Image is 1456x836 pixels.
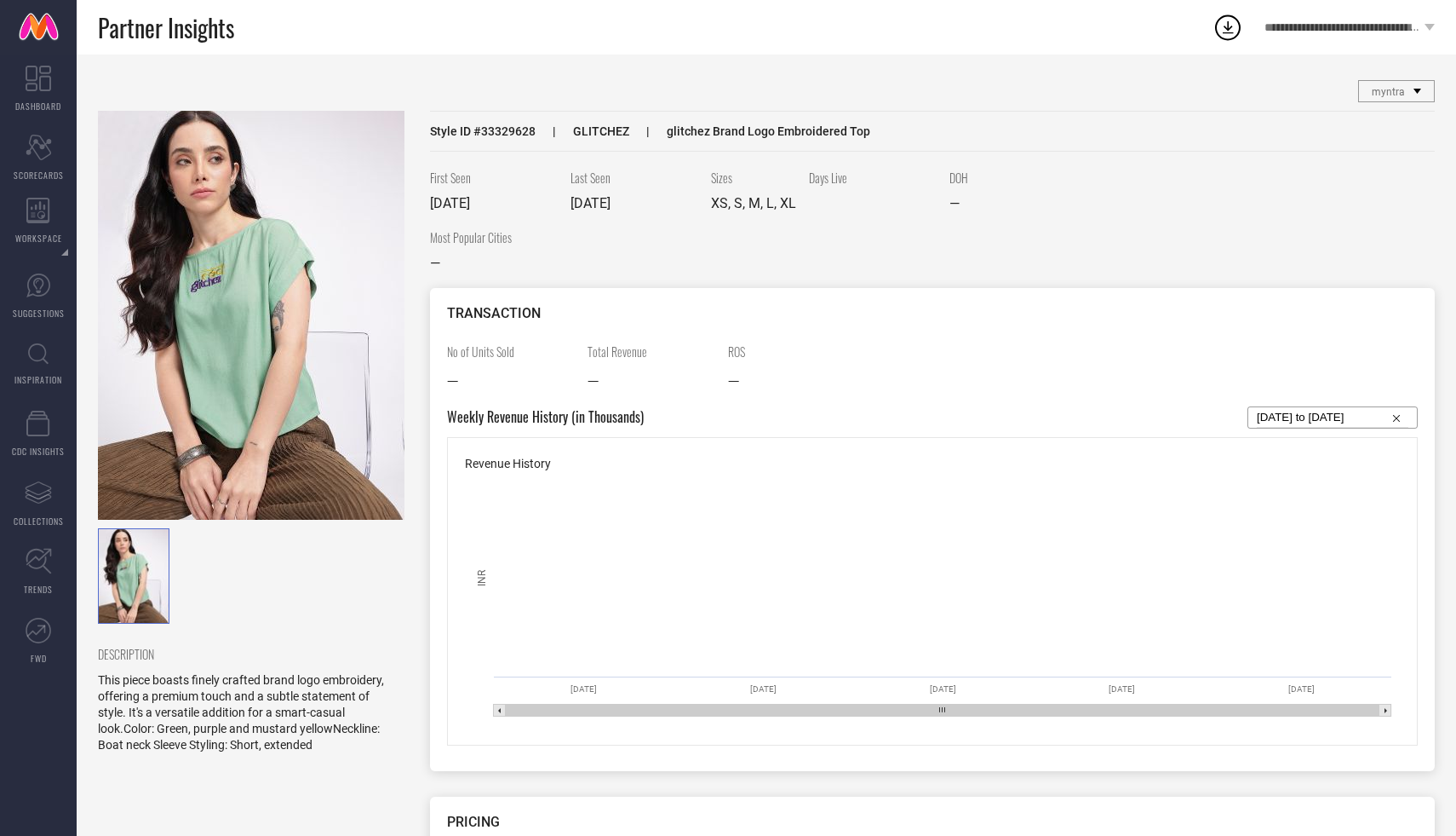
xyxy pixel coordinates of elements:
span: myntra [1372,86,1405,98]
span: [DATE] [570,195,610,211]
span: DOH [949,169,1077,187]
span: [DATE] [430,195,470,211]
span: GLITCHEZ [536,124,629,138]
span: — [949,195,960,211]
span: — [447,369,458,389]
span: ROS [728,343,856,360]
text: [DATE] [930,684,956,694]
span: — [728,369,739,389]
span: SCORECARDS [14,169,64,182]
text: [DATE] [570,684,597,694]
span: SUGGESTIONS [13,307,65,320]
span: Most Popular Cities [430,228,558,246]
div: PRICING [447,814,1418,830]
span: Days Live [809,169,937,187]
span: CDC INSIGHTS [12,445,65,458]
span: Style ID # 33329628 [430,124,536,138]
span: — [588,369,599,389]
text: [DATE] [1109,684,1135,694]
span: WORKSPACE [15,232,62,245]
span: TRENDS [24,583,53,596]
span: Revenue History [465,457,551,470]
span: — [430,255,440,271]
span: First Seen [430,169,558,187]
text: [DATE] [1288,684,1315,694]
span: XS, S, M, L, XL [711,195,796,211]
span: INSPIRATION [14,373,62,386]
text: INR [476,569,488,586]
span: glitchez Brand Logo Embroidered Top [629,124,870,138]
span: DESCRIPTION [98,645,392,663]
div: Open download list [1212,12,1243,43]
span: DASHBOARD [15,100,61,112]
span: COLLECTIONS [14,515,64,528]
span: No of Units Sold [447,343,575,360]
span: This piece boasts finely crafted brand logo embroidery, offering a premium touch and a subtle sta... [98,673,384,752]
span: Partner Insights [98,10,234,45]
input: Select... [1257,407,1408,428]
span: Sizes [711,169,796,187]
span: Total Revenue [588,343,715,360]
span: Weekly Revenue History (in Thousands) [447,406,644,429]
div: TRANSACTION [447,305,1418,321]
text: [DATE] [750,684,777,694]
span: FWD [31,652,47,665]
span: Last Seen [570,169,698,187]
